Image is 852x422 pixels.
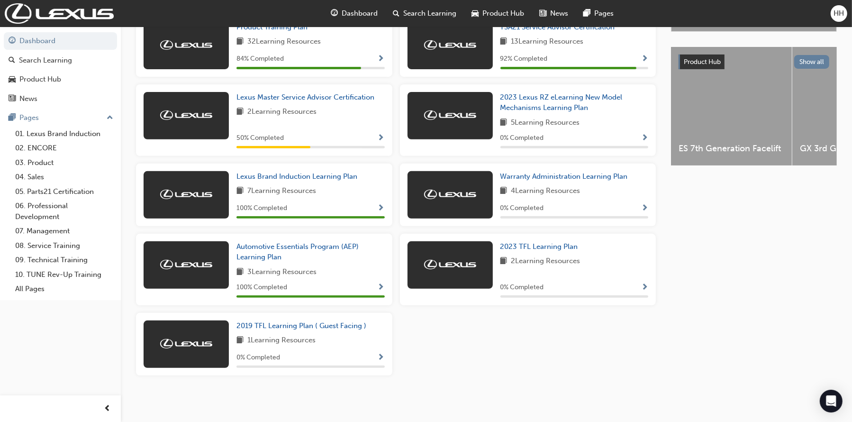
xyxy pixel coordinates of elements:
[236,282,287,293] span: 100 % Completed
[236,36,244,48] span: book-icon
[160,339,212,349] img: Trak
[11,239,117,253] a: 08. Service Training
[641,202,648,214] button: Show Progress
[583,8,590,19] span: pages-icon
[500,54,548,64] span: 92 % Completed
[641,53,648,65] button: Show Progress
[5,3,114,24] img: Trak
[679,55,829,70] a: Product HubShow all
[424,110,476,120] img: Trak
[236,93,374,101] span: Lexus Master Service Advisor Certification
[4,90,117,108] a: News
[378,354,385,362] span: Show Progress
[500,171,632,182] a: Warranty Administration Learning Plan
[236,185,244,197] span: book-icon
[500,92,649,113] a: 2023 Lexus RZ eLearning New Model Mechanisms Learning Plan
[641,55,648,64] span: Show Progress
[641,134,648,143] span: Show Progress
[831,5,847,22] button: HH
[679,143,784,154] span: ES 7th Generation Facelift
[11,141,117,156] a: 02. ENCORE
[4,30,117,109] button: DashboardSearch LearningProduct HubNews
[500,242,578,251] span: 2023 TFL Learning Plan
[500,93,623,112] span: 2023 Lexus RZ eLearning New Model Mechanisms Learning Plan
[576,4,621,23] a: pages-iconPages
[482,8,524,19] span: Product Hub
[236,321,370,331] a: 2019 TFL Learning Plan ( Guest Facing )
[236,352,280,363] span: 0 % Completed
[641,284,648,292] span: Show Progress
[378,134,385,143] span: Show Progress
[378,202,385,214] button: Show Progress
[236,171,361,182] a: Lexus Brand Induction Learning Plan
[236,133,284,144] span: 50 % Completed
[378,132,385,144] button: Show Progress
[500,23,615,31] span: TSA21 Service Advisor Certification
[500,117,508,129] span: book-icon
[424,190,476,199] img: Trak
[378,352,385,364] button: Show Progress
[9,75,16,84] span: car-icon
[464,4,532,23] a: car-iconProduct Hub
[9,56,15,65] span: search-icon
[247,36,321,48] span: 32 Learning Resources
[236,241,385,263] a: Automotive Essentials Program (AEP) Learning Plan
[500,185,508,197] span: book-icon
[641,204,648,213] span: Show Progress
[247,106,317,118] span: 2 Learning Resources
[11,199,117,224] a: 06. Professional Development
[247,185,316,197] span: 7 Learning Resources
[4,52,117,69] a: Search Learning
[500,22,619,33] a: TSA21 Service Advisor Certification
[11,267,117,282] a: 10. TUNE Rev-Up Training
[378,204,385,213] span: Show Progress
[160,110,212,120] img: Trak
[342,8,378,19] span: Dashboard
[19,74,61,85] div: Product Hub
[247,266,317,278] span: 3 Learning Resources
[378,53,385,65] button: Show Progress
[11,127,117,141] a: 01. Lexus Brand Induction
[4,32,117,50] a: Dashboard
[385,4,464,23] a: search-iconSearch Learning
[500,241,582,252] a: 2023 TFL Learning Plan
[236,266,244,278] span: book-icon
[500,133,544,144] span: 0 % Completed
[9,114,16,122] span: pages-icon
[11,156,117,170] a: 03. Product
[323,4,385,23] a: guage-iconDashboard
[236,242,359,262] span: Automotive Essentials Program (AEP) Learning Plan
[236,335,244,347] span: book-icon
[471,8,479,19] span: car-icon
[160,190,212,199] img: Trak
[424,40,476,50] img: Trak
[500,36,508,48] span: book-icon
[236,172,357,181] span: Lexus Brand Induction Learning Plan
[500,203,544,214] span: 0 % Completed
[19,112,39,123] div: Pages
[532,4,576,23] a: news-iconNews
[107,112,113,124] span: up-icon
[236,23,308,31] span: Product Training Plan
[378,284,385,292] span: Show Progress
[500,256,508,267] span: book-icon
[511,117,580,129] span: 5 Learning Resources
[9,37,16,46] span: guage-icon
[236,321,366,330] span: 2019 TFL Learning Plan ( Guest Facing )
[19,93,37,104] div: News
[160,40,212,50] img: Trak
[236,106,244,118] span: book-icon
[160,260,212,269] img: Trak
[550,8,568,19] span: News
[641,132,648,144] button: Show Progress
[511,256,580,267] span: 2 Learning Resources
[403,8,456,19] span: Search Learning
[236,22,311,33] a: Product Training Plan
[511,36,584,48] span: 13 Learning Resources
[4,71,117,88] a: Product Hub
[820,390,843,413] div: Open Intercom Messenger
[4,109,117,127] button: Pages
[236,92,378,103] a: Lexus Master Service Advisor Certification
[104,403,111,415] span: prev-icon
